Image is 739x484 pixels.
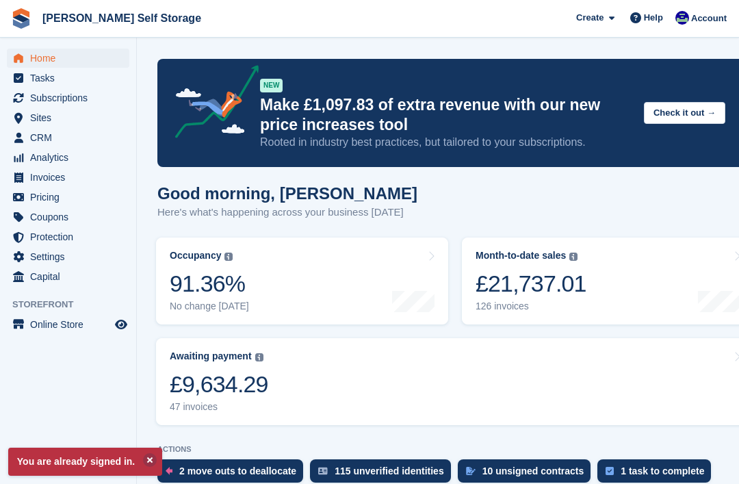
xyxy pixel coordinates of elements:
div: 47 invoices [170,401,268,413]
a: Preview store [113,316,129,333]
span: Coupons [30,207,112,227]
div: £21,737.01 [476,270,586,298]
span: Invoices [30,168,112,187]
div: NEW [260,79,283,92]
div: Occupancy [170,250,221,262]
a: menu [7,68,129,88]
span: Pricing [30,188,112,207]
span: Protection [30,227,112,246]
a: menu [7,128,129,147]
p: Make £1,097.83 of extra revenue with our new price increases tool [260,95,633,135]
span: Account [691,12,727,25]
div: 1 task to complete [621,466,704,476]
div: 115 unverified identities [335,466,444,476]
div: 2 move outs to deallocate [179,466,296,476]
span: Analytics [30,148,112,167]
span: Create [576,11,604,25]
div: 91.36% [170,270,249,298]
img: task-75834270c22a3079a89374b754ae025e5fb1db73e45f91037f5363f120a921f8.svg [606,467,614,475]
div: No change [DATE] [170,301,249,312]
span: CRM [30,128,112,147]
span: Settings [30,247,112,266]
a: Occupancy 91.36% No change [DATE] [156,238,448,324]
img: move_outs_to_deallocate_icon-f764333ba52eb49d3ac5e1228854f67142a1ed5810a6f6cc68b1a99e826820c5.svg [166,467,172,475]
p: Rooted in industry best practices, but tailored to your subscriptions. [260,135,633,150]
a: menu [7,207,129,227]
img: icon-info-grey-7440780725fd019a000dd9b08b2336e03edf1995a4989e88bcd33f0948082b44.svg [224,253,233,261]
span: Help [644,11,663,25]
span: Online Store [30,315,112,334]
img: Justin Farthing [675,11,689,25]
a: menu [7,108,129,127]
h1: Good morning, [PERSON_NAME] [157,184,417,203]
span: Home [30,49,112,68]
img: price-adjustments-announcement-icon-8257ccfd72463d97f412b2fc003d46551f7dbcb40ab6d574587a9cd5c0d94... [164,65,259,143]
a: menu [7,188,129,207]
img: icon-info-grey-7440780725fd019a000dd9b08b2336e03edf1995a4989e88bcd33f0948082b44.svg [255,353,263,361]
span: Subscriptions [30,88,112,107]
span: Storefront [12,298,136,311]
a: menu [7,49,129,68]
div: Month-to-date sales [476,250,566,262]
img: icon-info-grey-7440780725fd019a000dd9b08b2336e03edf1995a4989e88bcd33f0948082b44.svg [569,253,578,261]
div: Awaiting payment [170,351,252,362]
a: menu [7,247,129,266]
a: menu [7,148,129,167]
a: menu [7,315,129,334]
a: [PERSON_NAME] Self Storage [37,7,207,29]
img: contract_signature_icon-13c848040528278c33f63329250d36e43548de30e8caae1d1a13099fd9432cc5.svg [466,467,476,475]
a: menu [7,168,129,187]
a: menu [7,227,129,246]
img: verify_identity-adf6edd0f0f0b5bbfe63781bf79b02c33cf7c696d77639b501bdc392416b5a36.svg [318,467,328,475]
span: Tasks [30,68,112,88]
div: 126 invoices [476,301,586,312]
div: 10 unsigned contracts [482,466,584,476]
a: menu [7,267,129,286]
p: Here's what's happening across your business [DATE] [157,205,417,220]
span: Sites [30,108,112,127]
a: menu [7,88,129,107]
img: stora-icon-8386f47178a22dfd0bd8f6a31ec36ba5ce8667c1dd55bd0f319d3a0aa187defe.svg [11,8,31,29]
div: £9,634.29 [170,370,268,398]
button: Check it out → [644,102,725,125]
span: Capital [30,267,112,286]
p: You are already signed in. [8,448,162,476]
